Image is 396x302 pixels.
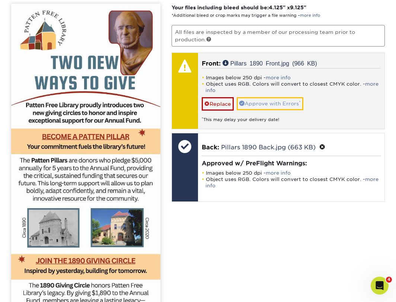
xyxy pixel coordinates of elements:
a: Replace [202,97,234,110]
a: Pillars 1890 Front.jpg (966 KB) [223,60,317,66]
strong: Your files including bleed should be: " x " [172,4,306,10]
a: more info [266,75,291,80]
li: Object uses RGB. Colors will convert to closest CMYK color. - [202,81,381,93]
small: *Additional bleed or crop marks may trigger a file warning – [172,13,320,18]
li: Images below 250 dpi - [202,170,381,176]
a: more info [205,81,379,93]
li: Images below 250 dpi - [202,74,381,81]
p: All files are inspected by a member of our processing team prior to production. [172,25,385,47]
span: 4.125 [269,4,283,10]
a: more info [300,13,320,18]
iframe: Intercom live chat [371,277,389,295]
span: 4 [386,277,392,283]
h4: Approved w/ PreFlight Warnings: [202,160,381,167]
span: 9.125 [290,4,304,10]
li: Object uses RGB. Colors will convert to closest CMYK color. - [202,176,381,189]
a: Pillars 1890 Back.jpg (663 KB) [221,144,316,151]
a: more info [205,177,379,188]
a: more info [266,170,291,176]
div: This may delay your delivery date! [202,111,381,123]
span: Back: [202,144,219,151]
span: Front: [202,60,221,67]
a: Approve with Errors* [237,97,303,110]
iframe: Google Customer Reviews [2,279,63,299]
